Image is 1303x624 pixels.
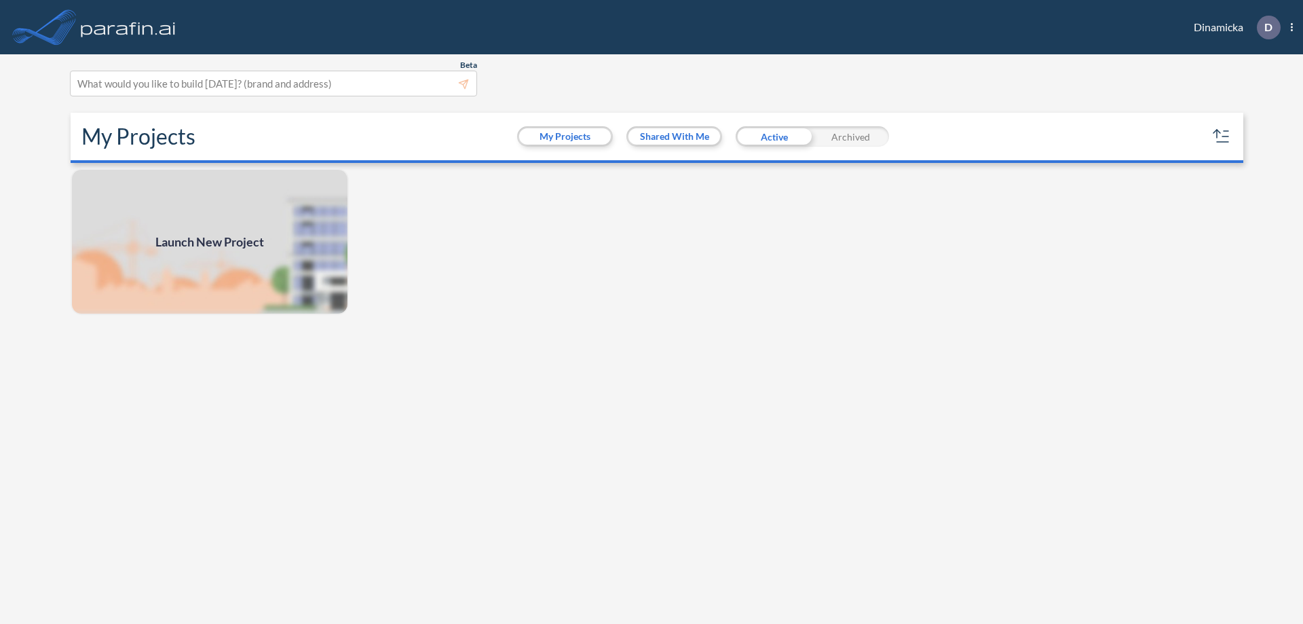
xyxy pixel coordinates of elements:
[81,124,195,149] h2: My Projects
[628,128,720,145] button: Shared With Me
[736,126,812,147] div: Active
[1264,21,1272,33] p: D
[519,128,611,145] button: My Projects
[71,168,349,315] a: Launch New Project
[460,60,477,71] span: Beta
[71,168,349,315] img: add
[1211,126,1232,147] button: sort
[1173,16,1293,39] div: Dinamicka
[812,126,889,147] div: Archived
[155,233,264,251] span: Launch New Project
[78,14,178,41] img: logo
